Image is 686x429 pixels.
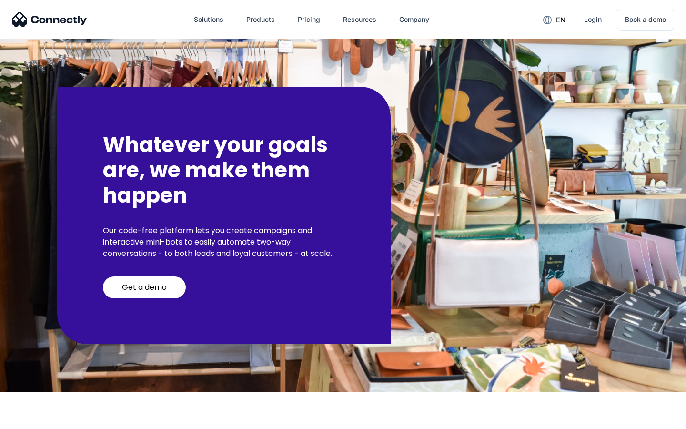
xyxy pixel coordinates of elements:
[103,225,345,259] p: Our code-free platform lets you create campaigns and interactive mini-bots to easily automate two...
[246,13,275,26] div: Products
[576,8,609,31] a: Login
[617,9,674,31] a: Book a demo
[584,13,602,26] div: Login
[556,13,565,27] div: en
[103,276,186,298] a: Get a demo
[399,13,429,26] div: Company
[194,13,223,26] div: Solutions
[290,8,328,31] a: Pricing
[122,283,167,292] div: Get a demo
[12,12,87,27] img: Connectly Logo
[19,412,57,426] ul: Language list
[103,133,345,208] h2: Whatever your goals are, we make them happen
[298,13,320,26] div: Pricing
[10,412,57,426] aside: Language selected: English
[343,13,376,26] div: Resources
